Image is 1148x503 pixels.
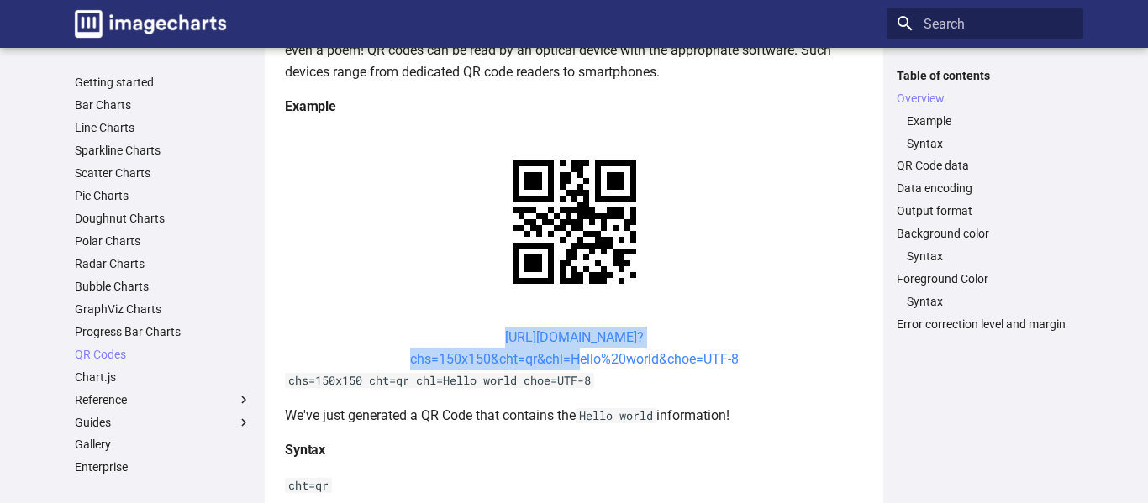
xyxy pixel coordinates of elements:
h4: Syntax [285,439,863,461]
a: Enterprise [75,459,251,474]
a: Data encoding [897,181,1073,196]
img: chart [483,131,666,313]
nav: Table of contents [887,68,1083,333]
a: Example [907,113,1073,128]
a: Progress Bar Charts [75,324,251,339]
code: cht=qr [285,478,332,493]
a: Sparkline Charts [75,143,251,158]
a: Doughnut Charts [75,211,251,226]
a: Chart.js [75,369,251,385]
code: chs=150x150 cht=qr chl=Hello world choe=UTF-8 [285,373,594,388]
nav: Background color [897,249,1073,264]
a: SDK & libraries [75,482,251,497]
a: [URL][DOMAIN_NAME]?chs=150x150&cht=qr&chl=Hello%20world&choe=UTF-8 [410,329,739,367]
a: Syntax [907,136,1073,151]
a: Getting started [75,75,251,90]
h4: Example [285,96,863,118]
a: Line Charts [75,120,251,135]
a: Syntax [907,294,1073,309]
a: Scatter Charts [75,165,251,181]
a: Bar Charts [75,97,251,113]
a: Image-Charts documentation [68,3,233,45]
a: GraphViz Charts [75,301,251,317]
a: Gallery [75,437,251,452]
a: Pie Charts [75,188,251,203]
a: Polar Charts [75,233,251,249]
a: QR Codes [75,347,251,362]
label: Reference [75,392,251,407]
a: Background color [897,226,1073,241]
a: Foreground Color [897,271,1073,286]
input: Search [887,8,1083,39]
a: QR Code data [897,158,1073,173]
a: Error correction level and margin [897,317,1073,332]
a: Bubble Charts [75,279,251,294]
nav: Overview [897,113,1073,151]
a: Radar Charts [75,256,251,271]
nav: Foreground Color [897,294,1073,309]
label: Table of contents [887,68,1083,83]
code: Hello world [576,408,656,423]
p: We've just generated a QR Code that contains the information! [285,405,863,427]
a: Overview [897,91,1073,106]
a: Syntax [907,249,1073,264]
img: logo [75,10,226,38]
a: Output format [897,203,1073,218]
label: Guides [75,415,251,430]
